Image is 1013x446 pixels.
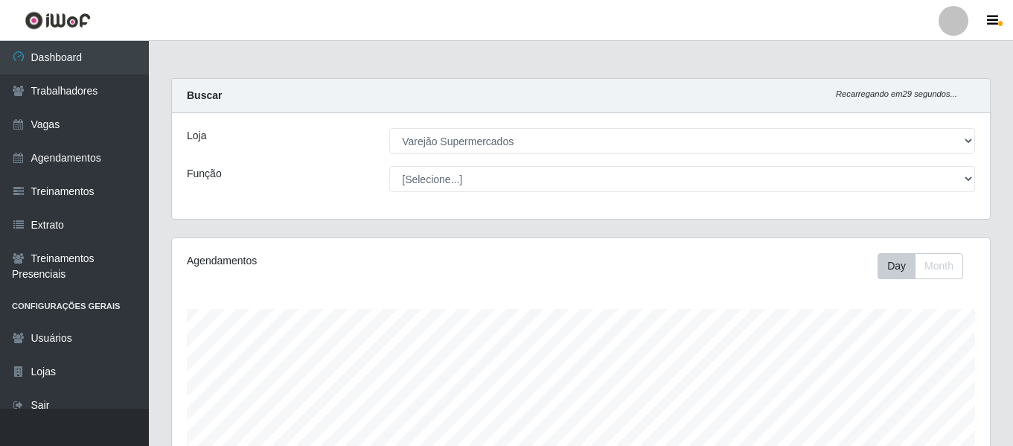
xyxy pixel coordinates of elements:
[878,253,963,279] div: First group
[915,253,963,279] button: Month
[187,89,222,101] strong: Buscar
[878,253,975,279] div: Toolbar with button groups
[187,166,222,182] label: Função
[836,89,957,98] i: Recarregando em 29 segundos...
[25,11,91,30] img: CoreUI Logo
[878,253,915,279] button: Day
[187,128,206,144] label: Loja
[187,253,502,269] div: Agendamentos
